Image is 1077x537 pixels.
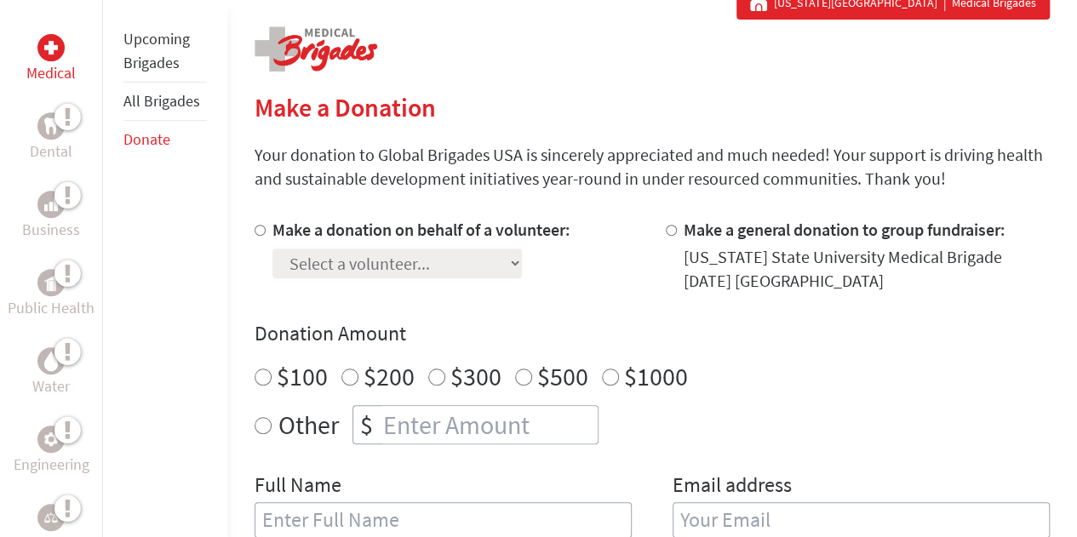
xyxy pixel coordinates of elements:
img: Public Health [44,274,58,291]
a: All Brigades [123,91,200,111]
div: Public Health [37,269,65,296]
p: Dental [30,140,72,163]
h4: Donation Amount [255,320,1050,347]
div: $ [353,406,380,443]
li: All Brigades [123,83,207,121]
img: logo-medical.png [255,26,377,71]
div: Engineering [37,426,65,453]
a: WaterWater [32,347,70,398]
div: Legal Empowerment [37,504,65,531]
a: BusinessBusiness [22,191,80,242]
label: $300 [450,360,501,392]
p: Public Health [8,296,95,320]
label: $200 [364,360,415,392]
h2: Make a Donation [255,92,1050,123]
a: Upcoming Brigades [123,29,190,72]
label: Make a donation on behalf of a volunteer: [272,219,570,240]
div: Business [37,191,65,218]
label: Full Name [255,471,341,502]
p: Water [32,374,70,398]
div: Dental [37,112,65,140]
label: Email address [673,471,792,502]
label: Make a general donation to group fundraiser: [684,219,1005,240]
label: $500 [537,360,588,392]
a: Public HealthPublic Health [8,269,95,320]
a: MedicalMedical [26,34,76,85]
img: Medical [44,41,58,54]
img: Dental [44,117,58,134]
li: Donate [123,121,207,158]
p: Engineering [14,453,89,477]
div: Water [37,347,65,374]
input: Enter Amount [380,406,598,443]
label: $1000 [624,360,688,392]
a: Donate [123,129,170,149]
div: Medical [37,34,65,61]
p: Your donation to Global Brigades USA is sincerely appreciated and much needed! Your support is dr... [255,143,1050,191]
img: Legal Empowerment [44,512,58,523]
a: DentalDental [30,112,72,163]
a: EngineeringEngineering [14,426,89,477]
img: Water [44,351,58,370]
p: Medical [26,61,76,85]
label: Other [278,405,339,444]
p: Business [22,218,80,242]
div: [US_STATE] State University Medical Brigade [DATE] [GEOGRAPHIC_DATA] [684,245,1050,293]
label: $100 [277,360,328,392]
li: Upcoming Brigades [123,20,207,83]
img: Business [44,197,58,211]
img: Engineering [44,432,58,446]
